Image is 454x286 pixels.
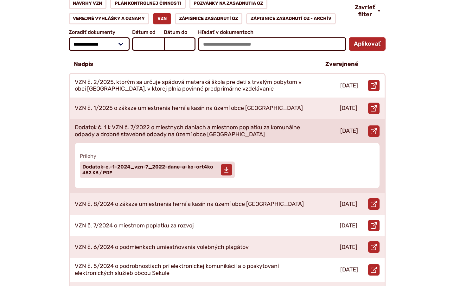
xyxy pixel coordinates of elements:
a: VZN [153,13,171,24]
p: [DATE] [340,222,357,229]
input: Dátum od [132,37,164,51]
a: Zápisnice zasadnutí OZ [175,13,243,24]
button: Zavrieť filter [350,4,386,18]
input: Dátum do [164,37,195,51]
p: VZN č. 1/2025 o zákaze umiestnenia herní a kasín na území obce [GEOGRAPHIC_DATA] [75,105,303,112]
p: VZN č. 6/2024 o podmienkach umiestňovania volebných plagátov [75,244,249,251]
input: Hľadať v dokumentoch [198,37,346,51]
p: VZN č. 8/2024 o zákaze umiestnenia herní a kasín na území obce [GEOGRAPHIC_DATA] [75,201,304,208]
a: Zápisnice zasadnutí OZ - ARCHÍV [246,13,336,24]
span: Dátum do [164,29,195,35]
span: Zavrieť filter [355,4,375,18]
span: 482 KB / PDF [82,170,112,175]
p: VZN č. 5/2024 o podrobnostiach pri elektronickej komunikácii a o poskytovaní elektronických služi... [75,263,310,276]
span: Zoradiť dokumenty [69,29,130,35]
a: Dodatok-c.-1-2024_vzn-7_2022-dane-a-ko-ort4ko 482 KB / PDF [80,162,235,178]
p: VZN č. 2/2025, ktorým sa určuje spádová materská škola pre deti s trvalým pobytom v obci [GEOGRAP... [75,79,310,92]
p: VZN č. 7/2024 o miestnom poplatku za rozvoj [75,222,194,229]
span: Dodatok-c.-1-2024_vzn-7_2022-dane-a-ko-ort4ko [82,164,213,169]
button: Aplikovať [349,37,386,51]
select: Zoradiť dokumenty [69,37,130,51]
p: [DATE] [340,201,357,208]
p: Nadpis [74,61,93,68]
p: Zverejnené [325,61,358,68]
span: Dátum od [132,29,164,35]
p: [DATE] [340,266,358,273]
span: Prílohy [80,153,374,159]
p: [DATE] [340,244,357,251]
p: [DATE] [340,128,358,135]
p: [DATE] [340,105,357,112]
p: [DATE] [340,82,358,89]
a: Verejné vyhlášky a oznamy [69,13,150,24]
span: Hľadať v dokumentoch [198,29,346,35]
p: Dodatok č. 1 k VZN č. 7/2022 o miestnych daniach a miestnom poplatku za komunálne odpady a drobné... [75,124,310,138]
